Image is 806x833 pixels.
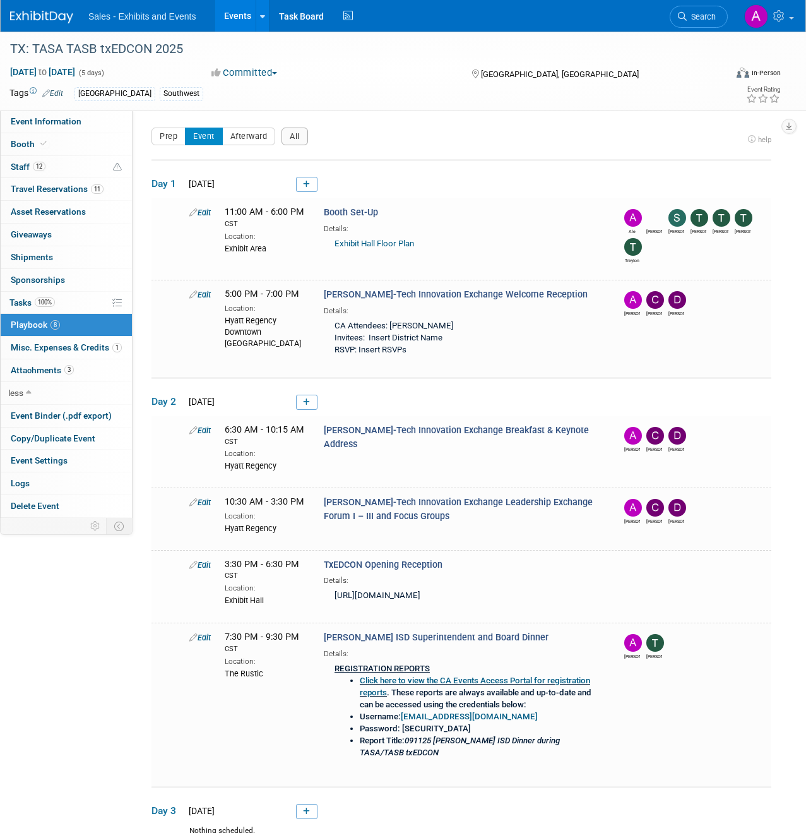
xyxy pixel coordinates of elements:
[646,227,662,235] div: Jeannette (Jenny) Gerleman
[690,227,706,235] div: Terri Ballesteros
[10,11,73,23] img: ExhibitDay
[225,522,305,534] div: Hyatt Regency
[33,162,45,171] span: 12
[646,445,662,453] div: CLAUDIA Salinas
[335,664,430,673] u: REGISTRATION REPORTS
[225,654,305,667] div: Location:
[151,395,183,409] span: Day 2
[88,11,196,21] span: Sales - Exhibits and Events
[225,644,305,654] div: CST
[91,184,104,194] span: 11
[11,365,74,375] span: Attachments
[189,633,211,642] a: Edit
[11,275,65,285] span: Sponsorships
[74,87,155,100] div: [GEOGRAPHIC_DATA]
[1,292,132,314] a: Tasks100%
[1,224,132,246] a: Giveaways
[713,209,730,227] img: Tracie Sullivan
[324,316,602,361] div: CA Attendees: [PERSON_NAME] Invitees: Insert District Name RSVP: Insert RSVPs
[481,69,639,79] span: [GEOGRAPHIC_DATA], [GEOGRAPHIC_DATA]
[225,437,305,447] div: CST
[624,445,640,453] div: Albert Martinez
[1,201,132,223] a: Asset Reservations
[324,497,593,521] span: [PERSON_NAME]-Tech Innovation Exchange Leadership Exchange Forum I – III and Focus Groups
[690,209,708,227] img: Terri Ballesteros
[751,68,781,78] div: In-Person
[668,517,684,525] div: David Webb
[624,309,640,317] div: Albert Martinez
[646,517,662,525] div: CLAUDIA Salinas
[713,227,728,235] div: Tracie Sullivan
[225,229,305,242] div: Location:
[360,688,591,709] b: . These reports are always available and up-to-date and can be accessed using the credentials below:
[282,128,308,145] button: All
[225,559,305,581] span: 3:30 PM - 6:30 PM
[225,314,305,349] div: Hyatt Regency Downtown [GEOGRAPHIC_DATA]
[189,498,211,507] a: Edit
[360,724,471,733] b: Password: [SECURITY_DATA]
[1,246,132,268] a: Shipments
[646,652,662,660] div: Terri Ballesteros
[1,156,132,178] a: Staff12
[324,302,602,316] div: Details:
[185,397,215,407] span: [DATE]
[225,301,305,314] div: Location:
[624,256,640,264] div: Treyton Stender
[151,177,183,191] span: Day 1
[11,433,95,443] span: Copy/Duplicate Event
[189,290,211,299] a: Edit
[1,111,132,133] a: Event Information
[360,712,538,721] b: Username:
[324,425,589,449] span: [PERSON_NAME]-Tech Innovation Exchange Breakfast & Keynote Address
[225,571,305,581] div: CST
[360,736,560,757] i: 091125 [PERSON_NAME] ISD Dinner during TASA/TASB txEDCON
[1,450,132,472] a: Event Settings
[64,365,74,375] span: 3
[668,445,684,453] div: David Webb
[225,446,305,459] div: Location:
[11,139,49,149] span: Booth
[1,337,132,359] a: Misc. Expenses & Credits1
[225,207,305,229] span: 11:00 AM - 6:00 PM
[624,427,642,445] img: Albert Martinez
[335,239,414,248] a: Exhibit Hall Floor Plan
[1,382,132,404] a: less
[1,314,132,336] a: Playbook8
[758,135,771,144] span: help
[6,38,715,61] div: TX: TASA TASB txEDCON 2025
[113,162,122,173] span: Potential Scheduling Conflict -- at least one attendee is tagged in another overlapping event.
[646,309,662,317] div: CLAUDIA Salinas
[9,87,63,101] td: Tags
[225,581,305,594] div: Location:
[324,560,442,570] span: TxEDCON Opening Reception
[189,208,211,217] a: Edit
[324,220,602,234] div: Details:
[11,184,104,194] span: Travel Reservations
[185,128,223,145] button: Event
[8,388,23,398] span: less
[324,289,588,300] span: [PERSON_NAME]-Tech Innovation Exchange Welcome Reception
[668,291,686,309] img: David Webb
[225,242,305,255] div: Exhibit Area
[225,459,305,472] div: Hyatt Regency
[624,517,640,525] div: Albert Martinez
[9,297,55,308] span: Tasks
[207,66,282,80] button: Committed
[646,291,664,309] img: CLAUDIA Salinas
[1,133,132,155] a: Booth
[668,309,684,317] div: David Webb
[624,227,640,235] div: Ale Gonzalez
[11,162,45,172] span: Staff
[735,227,750,235] div: Trenda Treviño-Sims
[11,342,122,352] span: Misc. Expenses & Credits
[222,128,276,145] button: Afterward
[646,499,664,517] img: CLAUDIA Salinas
[668,66,781,85] div: Event Format
[11,252,53,262] span: Shipments
[1,269,132,291] a: Sponsorships
[670,6,728,28] a: Search
[1,472,132,494] a: Logs
[107,518,133,534] td: Toggle Event Tabs
[225,594,305,606] div: Exhibit Hall
[151,804,183,818] span: Day 3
